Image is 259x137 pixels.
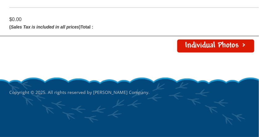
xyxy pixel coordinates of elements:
[9,15,259,23] div: $0.00
[11,24,79,29] span: Sales Tax is included in all prices
[177,39,254,52] a: Individual Photos >
[80,24,93,29] span: Total :
[9,77,250,108] p: Copyright © 2025. All rights reserved by [PERSON_NAME] Company.
[9,23,254,31] div: ( )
